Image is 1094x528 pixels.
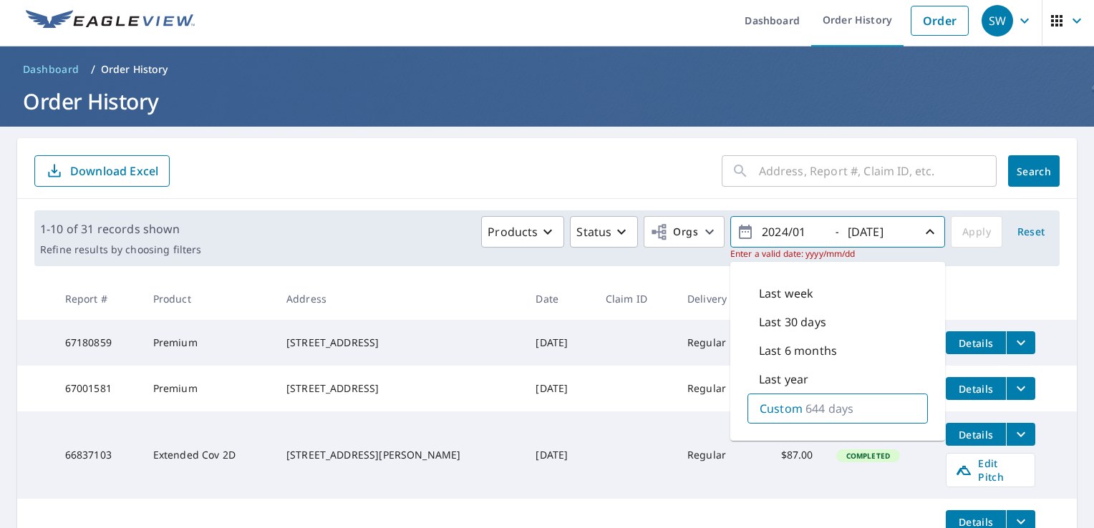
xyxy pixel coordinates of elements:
[54,278,142,320] th: Report #
[755,411,824,499] td: $87.00
[54,411,142,499] td: 66837103
[54,366,142,411] td: 67001581
[843,220,914,243] input: yyyy/mm/dd
[759,371,808,388] p: Last year
[644,216,725,248] button: Orgs
[142,320,275,366] td: Premium
[26,10,195,31] img: EV Logo
[760,400,803,417] p: Custom
[570,216,638,248] button: Status
[524,278,594,320] th: Date
[594,278,676,320] th: Claim ID
[481,216,564,248] button: Products
[946,331,1006,354] button: detailsBtn-67180859
[982,5,1013,36] div: SW
[142,278,275,320] th: Product
[805,400,853,417] p: 644 days
[1006,377,1035,400] button: filesDropdownBtn-67001581
[737,220,939,245] span: -
[524,320,594,366] td: [DATE]
[1014,223,1048,241] span: Reset
[40,220,201,238] p: 1-10 of 31 records shown
[101,62,168,77] p: Order History
[676,411,755,499] td: Regular
[17,58,1077,81] nav: breadcrumb
[747,393,928,424] div: Custom644 days
[757,220,828,243] input: yyyy/mm/dd
[747,365,928,393] div: Last year
[1008,155,1060,187] button: Search
[54,320,142,366] td: 67180859
[142,366,275,411] td: Premium
[1006,423,1035,446] button: filesDropdownBtn-66837103
[650,223,698,241] span: Orgs
[1020,165,1048,178] span: Search
[34,155,170,187] button: Download Excel
[747,308,928,336] div: Last 30 days
[759,151,997,191] input: Address, Report #, Claim ID, etc.
[576,223,611,240] p: Status
[730,216,945,248] button: -
[759,313,826,331] p: Last 30 days
[676,320,755,366] td: Regular
[275,278,524,320] th: Address
[759,342,837,359] p: Last 6 months
[286,448,513,462] div: [STREET_ADDRESS][PERSON_NAME]
[17,87,1077,116] h1: Order History
[954,382,997,396] span: Details
[70,163,158,179] p: Download Excel
[747,336,928,365] div: Last 6 months
[17,58,85,81] a: Dashboard
[142,411,275,499] td: Extended Cov 2D
[946,423,1006,446] button: detailsBtn-66837103
[946,377,1006,400] button: detailsBtn-67001581
[91,61,95,78] li: /
[676,366,755,411] td: Regular
[286,381,513,396] div: [STREET_ADDRESS]
[1006,331,1035,354] button: filesDropdownBtn-67180859
[759,285,813,302] p: Last week
[23,62,79,77] span: Dashboard
[911,6,969,36] a: Order
[946,453,1035,487] a: Edit Pitch
[488,223,538,240] p: Products
[40,243,201,256] p: Refine results by choosing filters
[954,336,997,350] span: Details
[286,336,513,350] div: [STREET_ADDRESS]
[954,428,997,441] span: Details
[838,451,899,461] span: Completed
[524,366,594,411] td: [DATE]
[524,411,594,499] td: [DATE]
[955,456,1026,484] span: Edit Pitch
[747,279,928,308] div: Last week
[1008,216,1054,248] button: Reset
[676,278,755,320] th: Delivery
